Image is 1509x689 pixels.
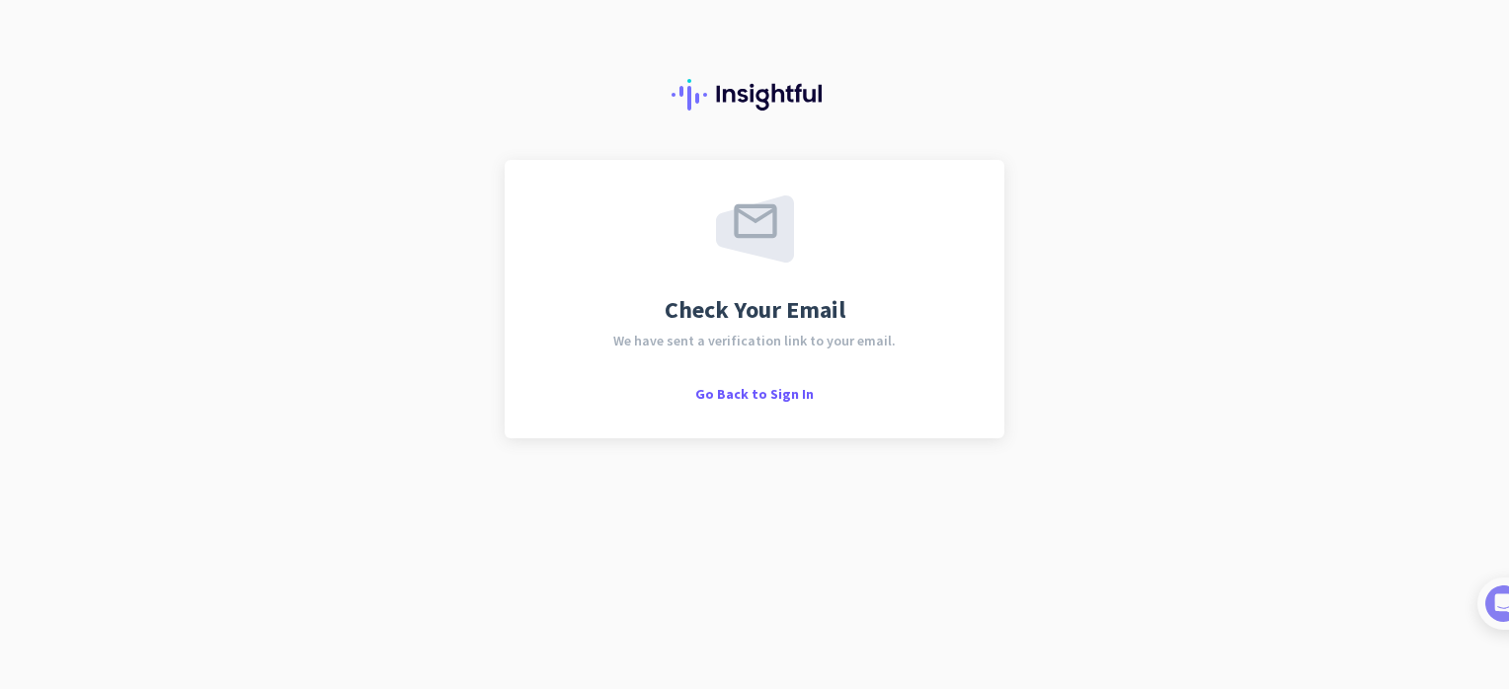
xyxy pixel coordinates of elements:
[613,334,896,347] span: We have sent a verification link to your email.
[665,298,845,322] span: Check Your Email
[695,385,814,403] span: Go Back to Sign In
[716,195,794,263] img: email-sent
[672,79,837,111] img: Insightful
